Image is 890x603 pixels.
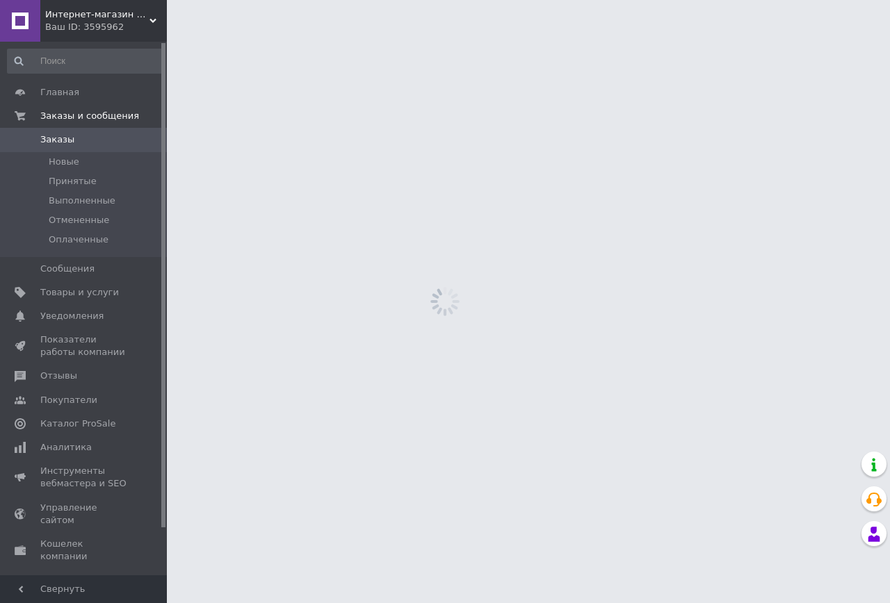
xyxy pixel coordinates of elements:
span: Управление сайтом [40,502,129,527]
span: Маркет [40,574,76,586]
span: Заказы и сообщения [40,110,139,122]
span: Показатели работы компании [40,333,129,358]
input: Поиск [7,49,164,74]
span: Покупатели [40,394,97,406]
span: Отзывы [40,370,77,382]
span: Каталог ProSale [40,418,115,430]
span: Аналитика [40,441,92,454]
span: Уведомления [40,310,104,322]
span: Интернет-магазин "Маняша" [45,8,149,21]
span: Главная [40,86,79,99]
span: Кошелек компании [40,538,129,563]
span: Сообщения [40,263,95,275]
span: Новые [49,156,79,168]
span: Товары и услуги [40,286,119,299]
div: Ваш ID: 3595962 [45,21,167,33]
span: Оплаченные [49,233,108,246]
span: Отмененные [49,214,109,226]
span: Принятые [49,175,97,188]
span: Выполненные [49,195,115,207]
span: Инструменты вебмастера и SEO [40,465,129,490]
span: Заказы [40,133,74,146]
